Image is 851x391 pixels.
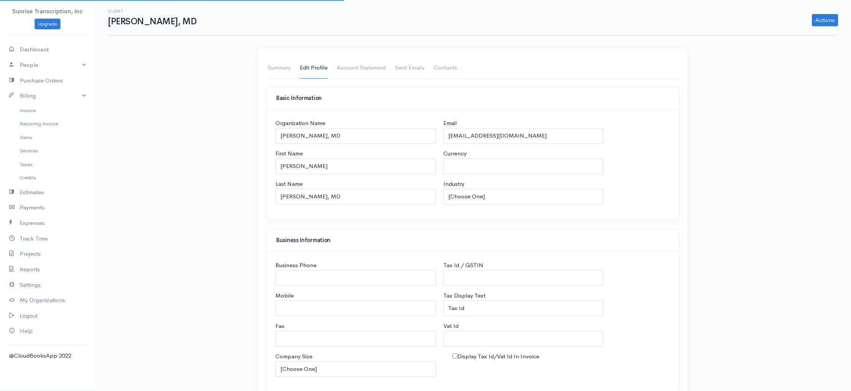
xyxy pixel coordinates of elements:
h4: Business Information [276,237,670,244]
h6: Client [108,9,198,13]
label: Currency [443,149,467,158]
label: Organization Name [275,119,325,128]
label: Last Name [275,180,302,188]
a: Summary [267,57,291,79]
a: Actions [812,14,838,26]
label: Vat Id [443,322,459,331]
label: Fax [275,322,285,331]
a: Account Statement [337,57,386,79]
div: @CloudBooksApp 2022 [9,351,86,360]
input: What you want your tax field to be called as [443,301,604,316]
label: Mobile [275,291,294,300]
h4: Basic Information [276,95,670,101]
label: Tax Display Text [443,291,486,300]
a: Sent Emails [395,57,424,79]
label: Email [443,119,457,128]
h1: [PERSON_NAME], MD [108,17,198,26]
a: Contacts [433,57,457,79]
span: Sunrise Transcription, Inc [12,8,83,15]
label: Industry [443,180,464,188]
a: Edit Profile [300,57,327,79]
label: First Name [275,149,303,158]
label: Display Tax Id/Vat Id In Invoice [457,352,539,361]
label: Tax Id / GSTIN [443,261,483,270]
label: Company Size [275,352,312,361]
label: Business Phone [275,261,316,270]
a: Upgrade [35,19,60,30]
